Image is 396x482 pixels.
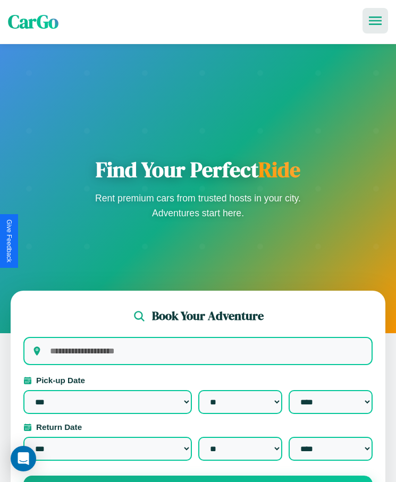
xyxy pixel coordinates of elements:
p: Rent premium cars from trusted hosts in your city. Adventures start here. [92,191,305,221]
div: Open Intercom Messenger [11,446,36,471]
label: Return Date [23,422,373,432]
h2: Book Your Adventure [152,308,264,324]
span: Ride [258,155,300,184]
div: Give Feedback [5,219,13,263]
label: Pick-up Date [23,376,373,385]
h1: Find Your Perfect [92,157,305,182]
span: CarGo [8,9,58,35]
